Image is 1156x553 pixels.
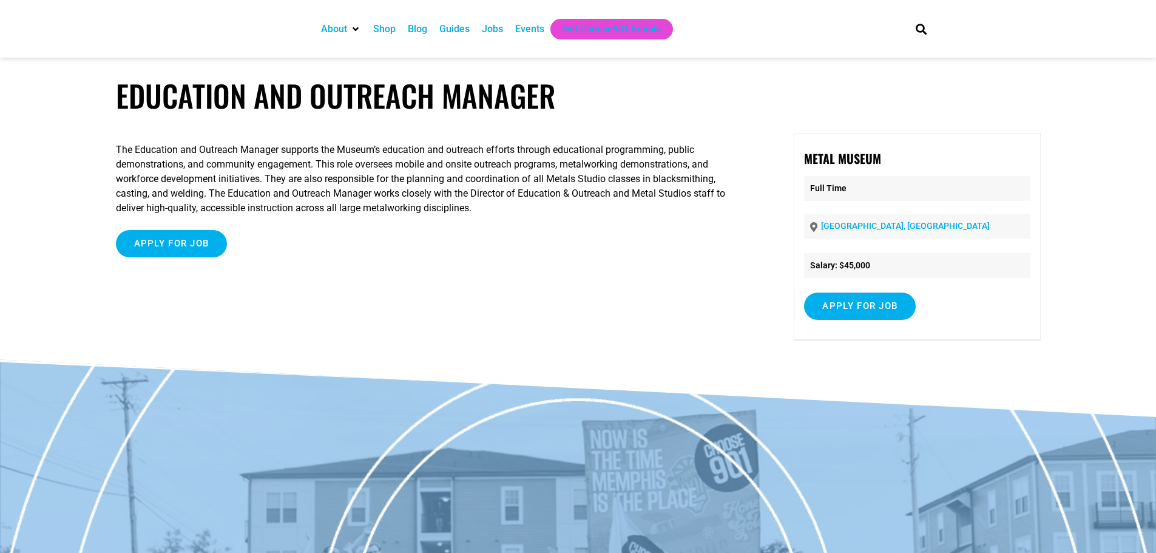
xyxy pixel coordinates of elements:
li: Salary: $45,000 [804,253,1030,278]
a: Get Choose901 Emails [563,22,661,36]
p: The Education and Outreach Manager supports the Museum’s education and outreach efforts through e... [116,143,748,215]
a: Events [515,22,544,36]
input: Apply for job [116,230,228,257]
a: [GEOGRAPHIC_DATA], [GEOGRAPHIC_DATA] [821,221,990,231]
a: Shop [373,22,396,36]
input: Apply for job [804,293,916,320]
h1: Education and Outreach Manager [116,78,1041,114]
a: About [321,22,347,36]
a: Guides [439,22,470,36]
div: Search [911,19,931,39]
a: Jobs [482,22,503,36]
div: About [315,19,367,39]
p: Full Time [804,176,1030,201]
strong: Metal Museum [804,149,881,168]
nav: Main nav [315,19,895,39]
a: Blog [408,22,427,36]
